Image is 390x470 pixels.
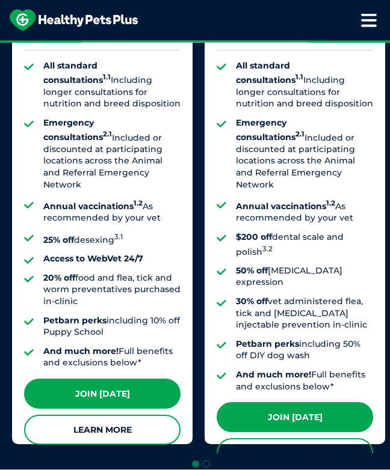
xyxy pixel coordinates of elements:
[236,201,335,212] strong: Annual vaccinations
[236,231,272,242] strong: $200 off
[43,253,143,264] strong: Access to WebVet 24/7
[43,272,75,283] strong: 20% off
[134,199,143,207] sup: 1.2
[236,265,268,276] strong: 50% off
[43,201,143,212] strong: Annual vaccinations
[236,265,373,288] li: [MEDICAL_DATA] expression
[103,130,112,139] sup: 2.1
[262,245,273,253] sup: 3.2
[43,60,111,85] strong: All standard consultations
[236,296,268,307] strong: 30% off
[236,369,373,392] li: Full benefits and exclusions below*
[217,438,373,468] a: Learn More
[43,60,181,110] li: Including longer consultations for nutrition and breed disposition
[326,199,335,207] sup: 1.2
[236,198,373,224] li: As recommended by your vet
[192,460,199,468] button: Go to page 1
[43,315,181,338] li: including 10% off Puppy School
[43,234,74,245] strong: 25% off
[43,346,181,369] li: Full benefits and exclusions below*
[43,272,181,308] li: food and flea, tick and worm preventatives purchased in-clinic
[10,10,138,31] img: hpp-logo
[43,231,181,246] li: desexing
[296,73,303,81] sup: 1.1
[236,117,373,191] li: Included or discounted at participating locations across the Animal and Referral Emergency Network
[236,60,373,110] li: Including longer consultations for nutrition and breed disposition
[236,60,303,85] strong: All standard consultations
[24,415,181,445] a: Learn More
[103,73,111,81] sup: 1.1
[236,231,373,258] li: dental scale and polish
[43,117,112,142] strong: Emergency consultations
[236,117,305,142] strong: Emergency consultations
[43,346,119,356] strong: And much more!
[236,369,311,380] strong: And much more!
[43,315,107,326] strong: Petbarn perks
[203,460,210,468] button: Go to page 2
[236,338,373,362] li: including 50% off DIY dog wash
[114,233,123,241] sup: 3.1
[296,130,305,139] sup: 2.1
[236,296,373,331] li: vet administered flea, tick and [MEDICAL_DATA] injectable prevention in-clinic
[24,379,181,409] a: Join [DATE]
[236,338,299,349] strong: Petbarn perks
[43,117,181,191] li: Included or discounted at participating locations across the Animal and Referral Emergency Network
[12,459,390,469] ul: Select a slide to show
[217,402,373,432] a: Join [DATE]
[43,198,181,224] li: As recommended by your vet
[5,41,385,50] span: Proactive, preventative wellness program designed to keep your pet healthier and happier for longer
